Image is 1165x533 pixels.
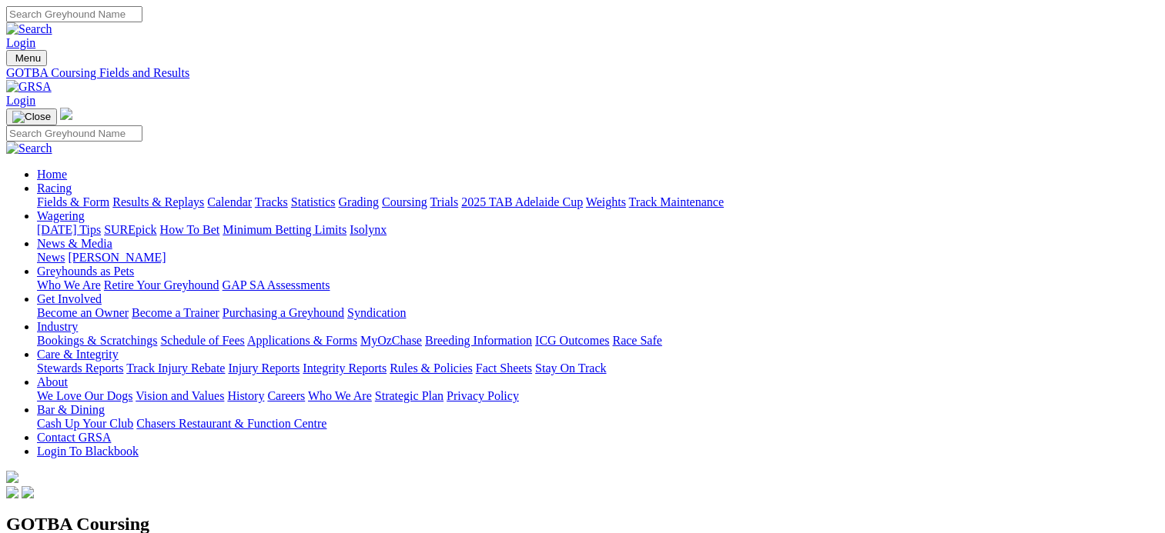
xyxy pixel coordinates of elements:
[382,195,427,208] a: Coursing
[227,389,264,402] a: History
[37,375,68,388] a: About
[6,142,52,155] img: Search
[476,361,532,375] a: Fact Sheets
[37,403,105,416] a: Bar & Dining
[228,361,300,375] a: Injury Reports
[37,195,109,208] a: Fields & Form
[37,306,129,319] a: Become an Owner
[425,334,532,347] a: Breeding Information
[12,111,51,123] img: Close
[37,195,1159,209] div: Racing
[6,80,52,94] img: GRSA
[390,361,473,375] a: Rules & Policies
[447,389,519,402] a: Privacy Policy
[6,36,35,49] a: Login
[132,306,219,319] a: Become a Trainer
[37,361,123,375] a: Stewards Reports
[430,195,458,208] a: Trials
[223,223,346,236] a: Minimum Betting Limits
[37,265,134,278] a: Greyhounds as Pets
[223,306,344,319] a: Purchasing a Greyhound
[112,195,204,208] a: Results & Replays
[37,389,1159,403] div: About
[6,6,142,22] input: Search
[104,278,219,291] a: Retire Your Greyhound
[6,125,142,142] input: Search
[586,195,626,208] a: Weights
[37,168,67,181] a: Home
[37,278,101,291] a: Who We Are
[6,22,52,36] img: Search
[37,445,139,458] a: Login To Blackbook
[6,66,1159,80] a: GOTBA Coursing Fields and Results
[6,108,57,125] button: Toggle navigation
[22,486,34,498] img: twitter.svg
[37,223,101,236] a: [DATE] Tips
[350,223,387,236] a: Isolynx
[308,389,372,402] a: Who We Are
[6,94,35,107] a: Login
[126,361,225,375] a: Track Injury Rebate
[37,251,65,264] a: News
[612,334,661,347] a: Race Safe
[68,251,166,264] a: [PERSON_NAME]
[535,361,606,375] a: Stay On Track
[37,278,1159,292] div: Greyhounds as Pets
[37,320,78,333] a: Industry
[37,417,133,430] a: Cash Up Your Club
[303,361,387,375] a: Integrity Reports
[461,195,583,208] a: 2025 TAB Adelaide Cup
[247,334,357,347] a: Applications & Forms
[136,417,326,430] a: Chasers Restaurant & Function Centre
[360,334,422,347] a: MyOzChase
[37,223,1159,237] div: Wagering
[6,471,18,483] img: logo-grsa-white.png
[37,209,85,222] a: Wagering
[160,334,244,347] a: Schedule of Fees
[291,195,336,208] a: Statistics
[15,52,41,64] span: Menu
[60,108,72,120] img: logo-grsa-white.png
[339,195,379,208] a: Grading
[37,251,1159,265] div: News & Media
[6,486,18,498] img: facebook.svg
[37,182,72,195] a: Racing
[37,306,1159,320] div: Get Involved
[37,292,102,305] a: Get Involved
[6,50,47,66] button: Toggle navigation
[37,417,1159,431] div: Bar & Dining
[37,361,1159,375] div: Care & Integrity
[223,278,330,291] a: GAP SA Assessments
[255,195,288,208] a: Tracks
[37,334,157,347] a: Bookings & Scratchings
[347,306,406,319] a: Syndication
[267,389,305,402] a: Careers
[37,334,1159,348] div: Industry
[207,195,252,208] a: Calendar
[136,389,224,402] a: Vision and Values
[629,195,724,208] a: Track Maintenance
[37,431,111,444] a: Contact GRSA
[375,389,444,402] a: Strategic Plan
[37,348,119,361] a: Care & Integrity
[37,389,132,402] a: We Love Our Dogs
[104,223,156,236] a: SUREpick
[37,237,112,250] a: News & Media
[160,223,220,236] a: How To Bet
[535,334,609,347] a: ICG Outcomes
